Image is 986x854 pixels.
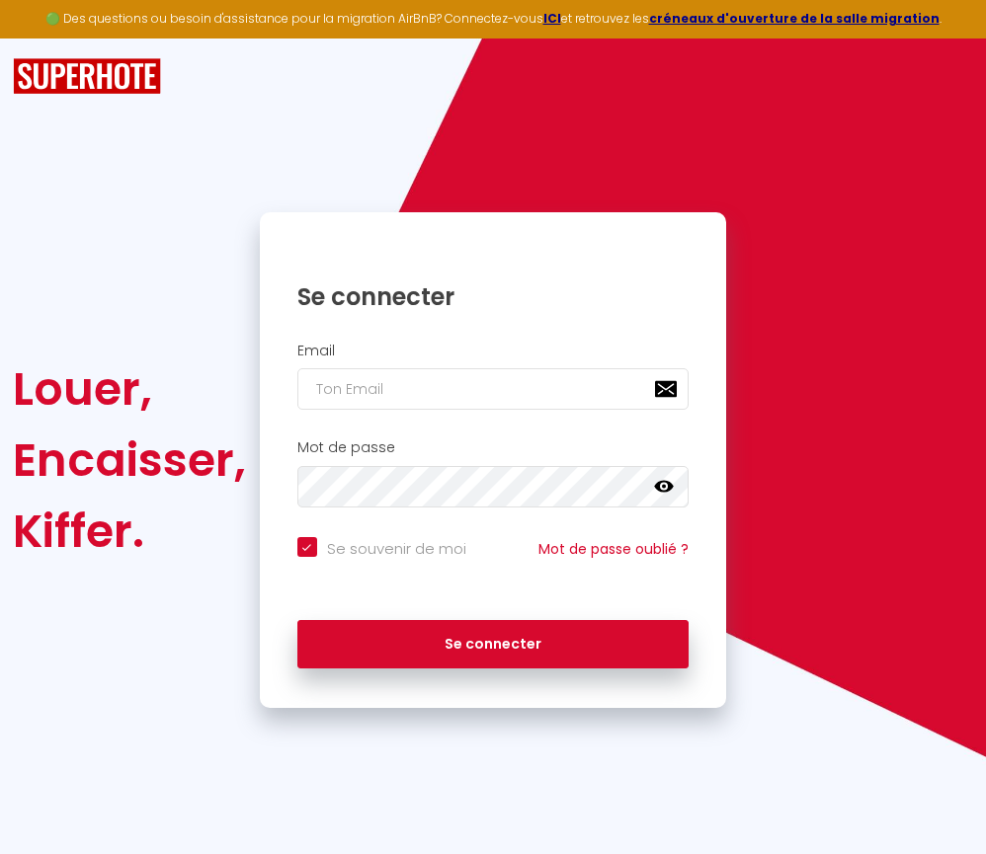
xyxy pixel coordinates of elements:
[297,439,690,456] h2: Mot de passe
[297,368,690,410] input: Ton Email
[13,425,246,496] div: Encaisser,
[13,496,246,567] div: Kiffer.
[649,10,940,27] a: créneaux d'ouverture de la salle migration
[297,343,690,359] h2: Email
[16,8,75,67] button: Ouvrir le widget de chat LiveChat
[13,353,246,425] div: Louer,
[297,281,690,312] h1: Se connecter
[13,58,161,95] img: SuperHote logo
[297,620,690,669] button: Se connecter
[543,10,561,27] a: ICI
[538,539,689,559] a: Mot de passe oublié ?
